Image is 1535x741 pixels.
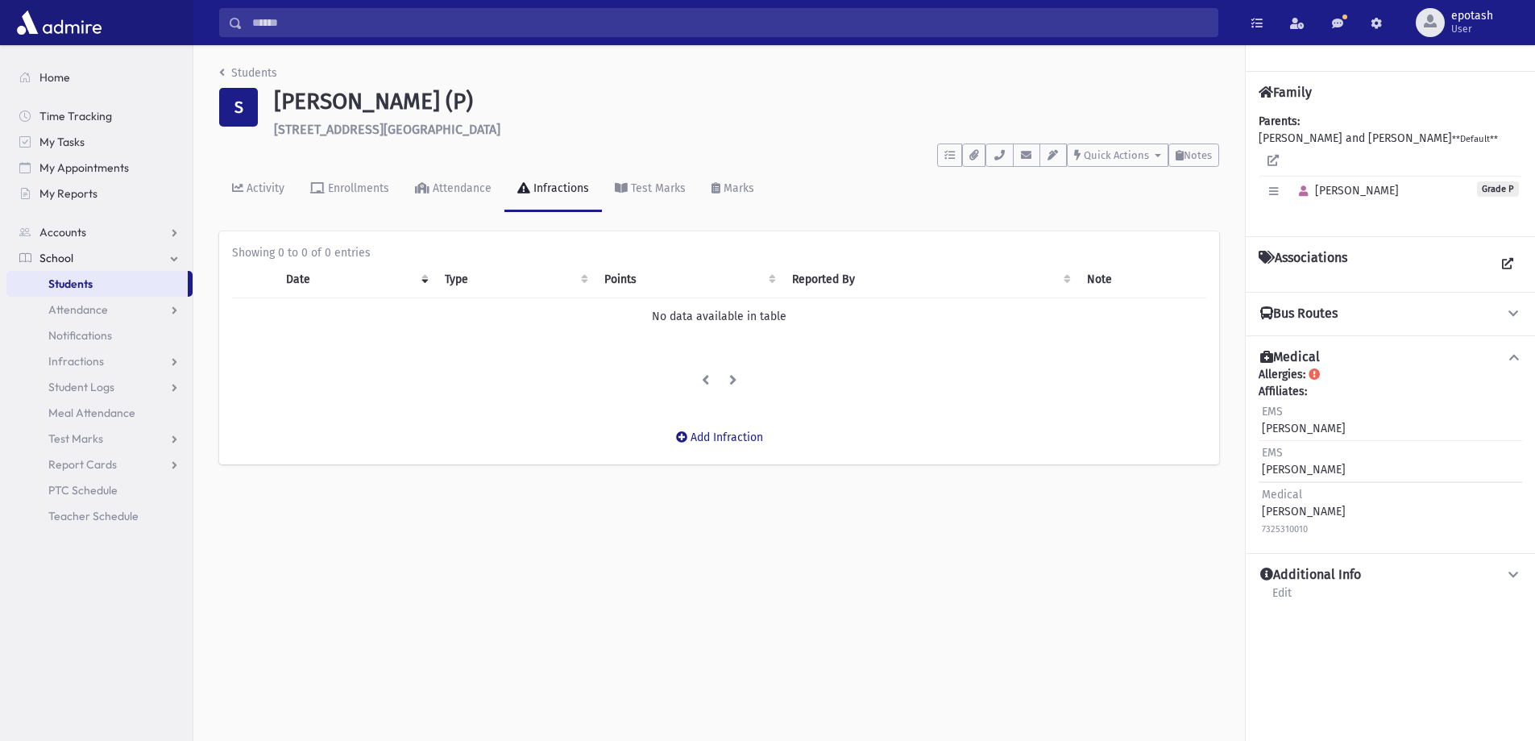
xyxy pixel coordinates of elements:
span: [PERSON_NAME] [1292,184,1399,198]
button: Medical [1259,349,1522,366]
span: Attendance [48,302,108,317]
h4: Associations [1259,250,1347,279]
a: School [6,245,193,271]
h4: Family [1259,85,1312,100]
input: Search [243,8,1218,37]
span: Report Cards [48,457,117,472]
div: Activity [243,181,284,195]
span: Student Logs [48,380,114,394]
span: Notifications [48,328,112,343]
b: Parents: [1259,114,1300,128]
th: Note [1077,261,1206,298]
th: Type: activate to sort column ascending [435,261,595,298]
h4: Medical [1260,349,1320,366]
a: Marks [699,167,767,212]
a: PTC Schedule [6,477,193,503]
span: My Appointments [39,160,129,175]
span: My Reports [39,186,97,201]
a: Accounts [6,219,193,245]
span: EMS [1262,446,1283,460]
a: Infractions [6,348,193,374]
a: Activity [219,167,297,212]
th: Reported By: activate to sort column ascending [782,261,1077,298]
a: My Tasks [6,129,193,155]
div: Infractions [530,181,589,195]
button: Quick Actions [1067,144,1168,167]
span: Infractions [48,354,104,368]
b: Allergies: [1259,368,1305,381]
span: Notes [1184,149,1212,161]
img: AdmirePro [13,6,106,39]
a: Infractions [504,167,602,212]
button: Additional Info [1259,567,1522,584]
span: EMS [1262,405,1283,418]
span: Quick Actions [1084,149,1149,161]
span: Accounts [39,225,86,239]
a: Report Cards [6,452,193,477]
a: Meal Attendance [6,400,193,426]
a: Attendance [6,297,193,323]
div: [PERSON_NAME] and [PERSON_NAME] [1259,113,1522,223]
td: No data available in table [232,298,1206,335]
span: Test Marks [48,431,103,446]
b: Affiliates: [1259,385,1307,398]
a: My Appointments [6,155,193,181]
h4: Additional Info [1260,567,1361,584]
h6: [STREET_ADDRESS][GEOGRAPHIC_DATA] [274,122,1219,137]
a: Enrollments [297,167,402,212]
a: My Reports [6,181,193,206]
a: Edit [1272,584,1292,613]
div: Enrollments [325,181,389,195]
div: Showing 0 to 0 of 0 entries [232,244,1206,261]
a: Home [6,65,193,90]
small: 7325310010 [1262,524,1308,535]
span: Meal Attendance [48,406,135,420]
div: Test Marks [628,181,686,195]
span: School [39,251,73,265]
button: Add Infraction [666,423,774,452]
div: [PERSON_NAME] [1262,486,1346,537]
h4: Bus Routes [1260,306,1338,323]
nav: breadcrumb [219,65,277,88]
button: Bus Routes [1259,306,1522,323]
div: [PERSON_NAME] [1262,444,1346,478]
div: [PERSON_NAME] [1262,403,1346,437]
div: Attendance [429,181,492,195]
a: Teacher Schedule [6,503,193,529]
a: Student Logs [6,374,193,400]
th: Date: activate to sort column ascending [276,261,435,298]
span: Home [39,70,70,85]
div: S [219,88,258,127]
a: View all Associations [1493,250,1522,279]
span: PTC Schedule [48,483,118,497]
th: Points: activate to sort column ascending [595,261,782,298]
span: Grade P [1477,181,1519,197]
span: Time Tracking [39,109,112,123]
span: Teacher Schedule [48,509,139,523]
h1: [PERSON_NAME] (P) [274,88,1219,115]
span: epotash [1451,10,1493,23]
span: Medical [1262,488,1302,502]
span: User [1451,23,1493,35]
button: Notes [1168,144,1219,167]
span: My Tasks [39,135,85,149]
span: Students [48,277,93,291]
a: Notifications [6,323,193,348]
div: Marks [720,181,754,195]
a: Test Marks [6,426,193,452]
a: Students [219,66,277,80]
a: Test Marks [602,167,699,212]
a: Time Tracking [6,103,193,129]
a: Attendance [402,167,504,212]
a: Students [6,271,188,297]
